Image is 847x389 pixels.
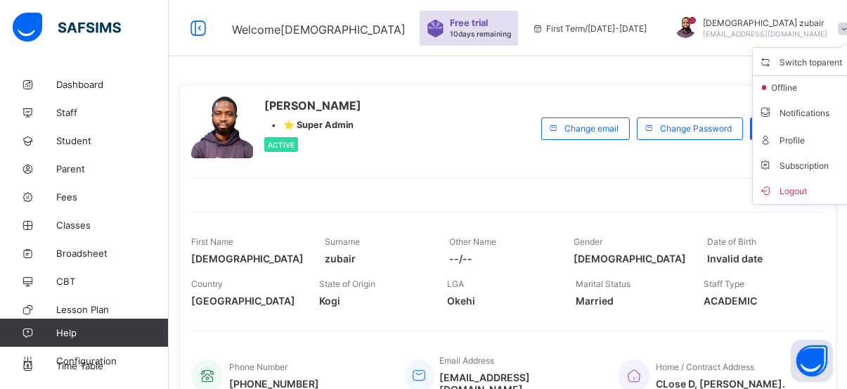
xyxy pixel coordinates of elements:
span: session/term information [532,23,647,34]
span: [EMAIL_ADDRESS][DOMAIN_NAME] [703,30,827,38]
span: Change email [564,123,619,134]
span: CBT [56,276,169,287]
span: Broadsheet [56,248,169,259]
span: [DEMOGRAPHIC_DATA] zubair [703,18,827,28]
span: Date of Birth [707,236,756,247]
span: Gender [574,236,602,247]
span: Okehi [447,295,554,307]
span: Classes [56,219,169,231]
span: Surname [325,236,360,247]
div: • [264,120,361,130]
span: zubair [325,253,428,264]
span: Welcome [DEMOGRAPHIC_DATA] [232,23,406,37]
span: Active [268,141,295,149]
span: Staff [56,107,169,118]
span: [GEOGRAPHIC_DATA] [191,295,298,307]
span: Staff Type [704,279,744,289]
span: [DEMOGRAPHIC_DATA] [574,253,686,264]
span: Email Address [439,355,494,366]
span: Change Password [660,123,732,134]
span: offline [770,82,806,93]
span: [DEMOGRAPHIC_DATA] [191,253,304,264]
span: First Name [191,236,233,247]
span: ACADEMIC [704,295,810,307]
span: --/-- [449,253,552,264]
span: Marital Status [576,279,631,289]
img: safsims [13,13,121,42]
span: Other Name [449,236,496,247]
span: Kogi [319,295,426,307]
span: Parent [56,163,169,174]
span: ⭐ Super Admin [283,120,354,130]
span: Configuration [56,355,168,366]
span: State of Origin [319,279,375,289]
img: sticker-purple.71386a28dfed39d6af7621340158ba97.svg [427,20,444,37]
span: Fees [56,191,169,203]
span: Invalid date [707,253,810,264]
span: Dashboard [56,79,169,90]
span: [PERSON_NAME] [264,98,361,113]
span: Free trial [450,18,504,28]
span: Country [191,279,223,289]
span: Married [576,295,683,307]
span: Help [56,327,168,338]
span: 10 days remaining [450,30,511,38]
button: Open asap [791,340,833,382]
span: Phone Number [229,362,287,372]
span: Home / Contract Address [656,362,754,372]
span: Lesson Plan [56,304,169,315]
span: Student [56,135,169,146]
span: Subscription [758,160,829,171]
span: LGA [447,279,464,289]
